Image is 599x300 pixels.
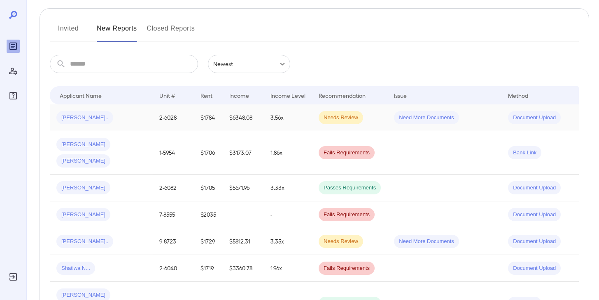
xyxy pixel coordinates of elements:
td: $3360.78 [223,255,264,282]
td: $6348.08 [223,104,264,131]
span: Needs Review [319,238,363,246]
div: Unit # [159,90,175,100]
td: 7-8555 [153,201,194,228]
span: Shatiwa N... [56,265,95,272]
button: Closed Reports [147,22,195,42]
td: 9-8723 [153,228,194,255]
span: [PERSON_NAME] [56,184,110,192]
span: Passes Requirements [319,184,381,192]
div: Recommendation [319,90,366,100]
td: 1.96x [264,255,312,282]
td: 1.86x [264,131,312,175]
td: $1784 [194,104,223,131]
td: $3173.07 [223,131,264,175]
td: 2-6028 [153,104,194,131]
span: Needs Review [319,114,363,122]
span: Document Upload [508,265,561,272]
td: $5812.31 [223,228,264,255]
span: Document Upload [508,211,561,219]
td: 2-6082 [153,175,194,201]
span: [PERSON_NAME].. [56,114,113,122]
div: Income Level [270,90,305,100]
span: [PERSON_NAME] [56,141,110,149]
td: $1719 [194,255,223,282]
span: Need More Documents [394,114,459,122]
td: - [264,201,312,228]
div: FAQ [7,89,20,102]
div: Rent [200,90,214,100]
td: 2-6040 [153,255,194,282]
div: Applicant Name [60,90,102,100]
span: Document Upload [508,238,561,246]
button: Invited [50,22,87,42]
td: $1729 [194,228,223,255]
span: Fails Requirements [319,265,375,272]
span: [PERSON_NAME] [56,291,110,299]
span: Document Upload [508,114,561,122]
td: 3.35x [264,228,312,255]
span: [PERSON_NAME] [56,157,110,165]
div: Manage Users [7,64,20,78]
div: Income [229,90,249,100]
td: $5671.96 [223,175,264,201]
span: Bank Link [508,149,541,157]
button: New Reports [97,22,137,42]
span: Document Upload [508,184,561,192]
td: 3.56x [264,104,312,131]
span: [PERSON_NAME].. [56,238,113,246]
td: $1705 [194,175,223,201]
div: Log Out [7,270,20,283]
span: Fails Requirements [319,149,375,157]
td: $2035 [194,201,223,228]
td: 3.33x [264,175,312,201]
div: Method [508,90,528,100]
span: [PERSON_NAME] [56,211,110,219]
span: Need More Documents [394,238,459,246]
div: Issue [394,90,407,100]
td: $1706 [194,131,223,175]
span: Fails Requirements [319,211,375,219]
div: Reports [7,40,20,53]
td: 1-5954 [153,131,194,175]
div: Newest [208,55,290,73]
